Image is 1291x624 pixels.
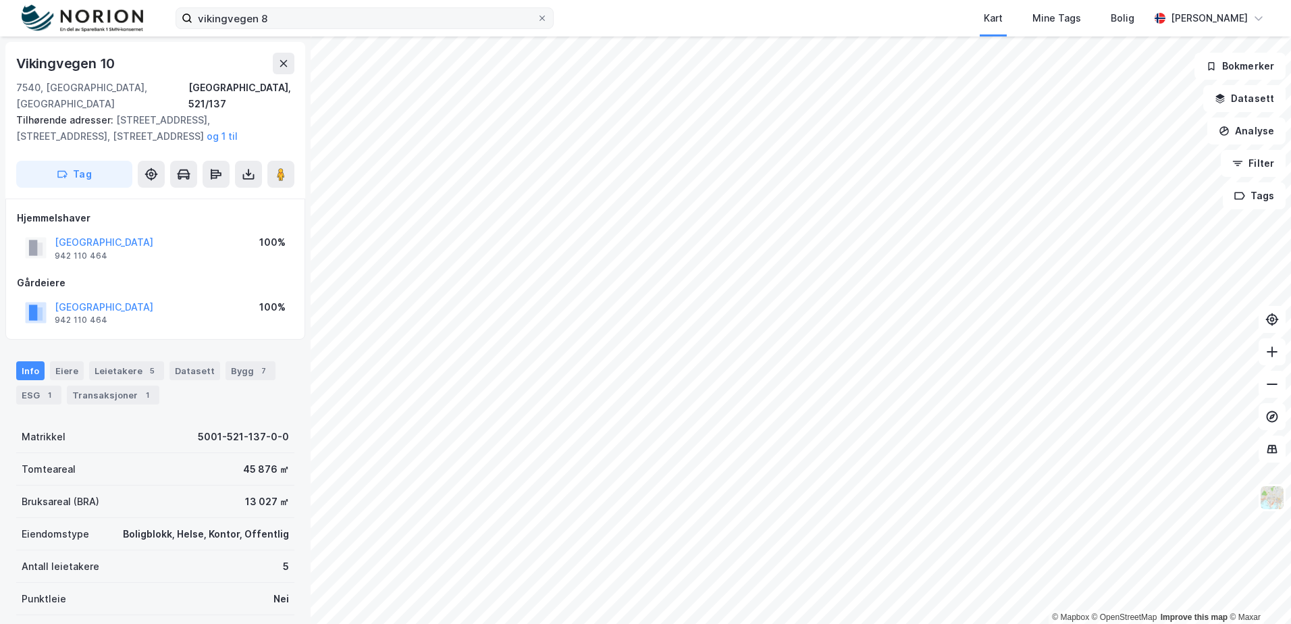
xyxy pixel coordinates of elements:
iframe: Chat Widget [1223,559,1291,624]
a: Improve this map [1161,613,1228,622]
div: Matrikkel [22,429,65,445]
div: 100% [259,299,286,315]
div: Punktleie [22,591,66,607]
div: Boligblokk, Helse, Kontor, Offentlig [123,526,289,542]
span: Tilhørende adresser: [16,114,116,126]
div: Transaksjoner [67,386,159,405]
input: Søk på adresse, matrikkel, gårdeiere, leietakere eller personer [192,8,537,28]
div: Kart [984,10,1003,26]
img: norion-logo.80e7a08dc31c2e691866.png [22,5,143,32]
img: Z [1259,485,1285,511]
div: 100% [259,234,286,251]
div: Mine Tags [1032,10,1081,26]
div: 1 [43,388,56,402]
div: Nei [273,591,289,607]
div: Bruksareal (BRA) [22,494,99,510]
button: Bokmerker [1194,53,1286,80]
div: 45 876 ㎡ [243,461,289,477]
button: Tags [1223,182,1286,209]
div: Eiendomstype [22,526,89,542]
div: ESG [16,386,61,405]
div: Antall leietakere [22,558,99,575]
div: 942 110 464 [55,251,107,261]
div: Tomteareal [22,461,76,477]
div: Leietakere [89,361,164,380]
button: Analyse [1207,118,1286,145]
div: 5 [145,364,159,378]
div: Hjemmelshaver [17,210,294,226]
a: Mapbox [1052,613,1089,622]
div: [PERSON_NAME] [1171,10,1248,26]
button: Filter [1221,150,1286,177]
button: Tag [16,161,132,188]
div: Datasett [169,361,220,380]
div: 13 027 ㎡ [245,494,289,510]
div: 7 [257,364,270,378]
button: Datasett [1203,85,1286,112]
div: Gårdeiere [17,275,294,291]
div: Info [16,361,45,380]
div: Kontrollprogram for chat [1223,559,1291,624]
div: Bygg [226,361,275,380]
div: Eiere [50,361,84,380]
div: Vikingvegen 10 [16,53,117,74]
div: Bolig [1111,10,1134,26]
div: [GEOGRAPHIC_DATA], 521/137 [188,80,294,112]
div: 5 [283,558,289,575]
div: 5001-521-137-0-0 [198,429,289,445]
div: 942 110 464 [55,315,107,326]
div: 1 [140,388,154,402]
a: OpenStreetMap [1092,613,1157,622]
div: 7540, [GEOGRAPHIC_DATA], [GEOGRAPHIC_DATA] [16,80,188,112]
div: [STREET_ADDRESS], [STREET_ADDRESS], [STREET_ADDRESS] [16,112,284,145]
